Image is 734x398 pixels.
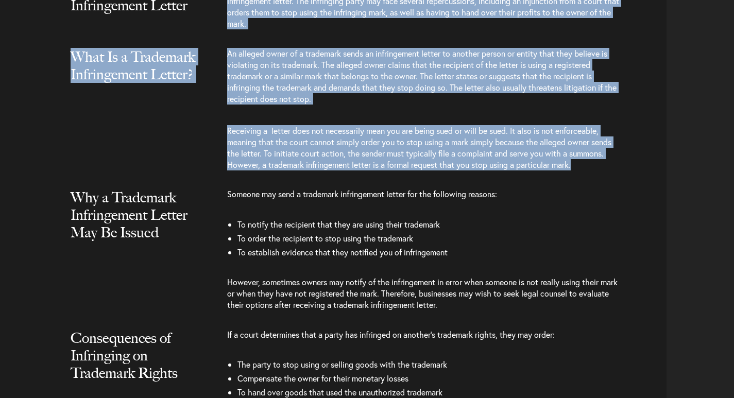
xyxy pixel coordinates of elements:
[237,359,447,370] span: The party to stop using or selling goods with the trademark
[71,48,205,103] h2: What Is a Trademark Infringement Letter?
[237,247,448,257] span: To establish evidence that they notified you of infringement
[71,188,205,262] h2: Why a Trademark Infringement Letter May Be Issued
[237,219,440,230] span: To notify the recipient that they are using their trademark
[237,233,413,244] span: To order the recipient to stop using the trademark
[227,329,555,340] span: If a court determines that a party has infringed on another’s trademark rights, they may order:
[227,125,611,170] span: Receiving a letter does not necessarily mean you are being sued or will be sued. It also is not e...
[227,188,497,199] span: Someone may send a trademark infringement letter for the following reasons:
[237,373,408,384] span: Compensate the owner for their monetary losses
[227,276,618,310] span: However, sometimes owners may notify of the infringement in error when someone is not really usin...
[227,48,617,104] span: An alleged owner of a trademark sends an infringement letter to another person or entity that the...
[237,387,442,397] span: To hand over goods that used the unauthorized trademark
